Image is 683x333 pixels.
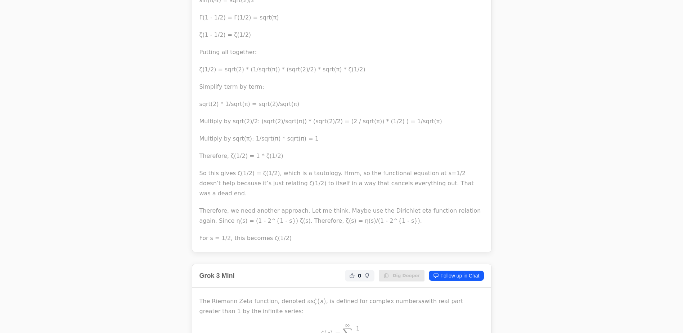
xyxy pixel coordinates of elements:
[199,116,484,126] p: Multiply by sqrt(2)/2: (sqrt(2)/sqrt(π)) * (sqrt(2)/2) = (2 / sqrt(π)) * (1/2) ) = 1/sqrt(π)
[199,296,484,316] p: The Riemann Zeta function, denoted as , is defined for complex numbers with real part greater tha...
[199,82,484,92] p: Simplify term by term:
[199,271,235,281] h2: Grok 3 Mini
[345,322,350,328] span: ∞
[199,13,484,23] p: Γ(1 - 1/2) = Γ(1/2) = sqrt(π)
[199,168,484,199] p: So this gives ζ(1/2) = ζ(1/2), which is a tautology. Hmm, so the functional equation at s=1/2 doe...
[199,151,484,161] p: Therefore, ζ(1/2) = 1 * ζ(1/2)
[358,272,361,279] span: 0
[356,324,360,332] span: 1
[429,271,484,281] a: Follow up in Chat
[199,30,484,40] p: ζ(1 - 1/2) = ζ(1/2)
[199,99,484,109] p: sqrt(2) * 1/sqrt(π) = sqrt(2)/sqrt(π)
[421,298,424,305] span: s
[199,233,484,243] p: For s = 1/2, this becomes ζ(1/2)
[348,271,356,280] button: Helpful
[320,298,323,305] span: s
[323,297,326,305] span: )
[199,47,484,57] p: Putting all together:
[199,134,484,144] p: Multiply by sqrt(π): 1/sqrt(π) * sqrt(π) = 1
[363,271,372,280] button: Not Helpful
[199,65,484,75] p: ζ(1/2) = sqrt(2) * (1/sqrt(π)) * (sqrt(2)/2) * sqrt(π) * ζ(1/2)
[199,206,484,226] p: Therefore, we need another approach. Let me think. Maybe use the Dirichlet eta function relation ...
[314,298,316,305] span: ζ
[317,297,320,305] span: (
